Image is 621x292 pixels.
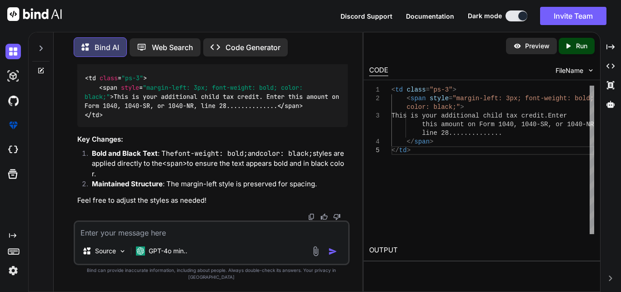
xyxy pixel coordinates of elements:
img: dislike [333,213,341,220]
img: icon [328,247,337,256]
span: This is your additional child tax credit. [391,112,548,119]
img: chevron down [587,67,595,74]
span: line 28.............. [422,129,502,137]
span: </ > [277,102,303,110]
span: td [395,86,403,93]
p: Preview [525,41,550,51]
p: GPT-4o min.. [149,246,187,256]
code: This is your additional child tax credit. Enter this amount on Form 1040, 1040-SR, or 1040-NR, li... [85,73,343,120]
div: 4 [369,138,380,146]
img: premium [5,118,21,133]
span: = [426,86,430,93]
span: Dark mode [468,11,502,20]
code: color: black; [260,149,313,158]
p: Source [95,246,116,256]
span: "ps-3" [430,86,452,93]
code: font-weight: bold; [174,149,248,158]
img: Pick Models [119,247,126,255]
p: Feel free to adjust the styles as needed! [77,195,348,206]
img: darkChat [5,44,21,59]
span: style [121,83,139,92]
p: Bind can provide inaccurate information, including about people. Always double-check its answers.... [74,267,350,281]
div: 3 [369,112,380,120]
span: Discord Support [341,12,392,20]
span: color: black;" [407,103,461,111]
div: 5 [369,146,380,155]
p: Code Generator [225,42,280,53]
span: > [460,103,464,111]
img: darkAi-studio [5,68,21,84]
span: "ps-3" [121,74,143,82]
button: Documentation [406,11,454,21]
span: Enter [548,112,567,119]
p: Run [576,41,587,51]
span: span [103,83,117,92]
span: </ [391,147,399,154]
li: : The margin-left style is preserved for spacing. [85,179,348,192]
div: CODE [369,65,388,76]
li: : The and styles are applied directly to the to ensure the text appears bold and in black color. [85,149,348,179]
span: style [430,95,449,102]
img: preview [513,42,521,50]
span: span [285,102,299,110]
span: FileName [556,66,583,75]
img: GPT-4o mini [136,246,145,256]
button: Invite Team [540,7,606,25]
img: copy [308,213,315,220]
span: < = > [85,74,147,82]
span: </ > [85,111,103,119]
span: < = > [85,83,306,101]
span: > [452,86,456,93]
img: settings [5,263,21,278]
button: Discord Support [341,11,392,21]
p: Bind AI [95,42,119,53]
span: "margin-left: 3px; font-weight: bold; [452,95,594,102]
span: span [411,95,426,102]
strong: Bold and Black Text [92,149,158,158]
div: 1 [369,86,380,94]
p: Web Search [152,42,193,53]
span: > [430,138,433,145]
span: class [100,74,118,82]
span: > [407,147,411,154]
img: githubDark [5,93,21,108]
div: 2 [369,94,380,103]
span: Documentation [406,12,454,20]
img: attachment [310,246,321,256]
img: Bind AI [7,7,62,21]
span: this amount on Form 1040, 1040-SR, or 1040-NR, [422,121,597,128]
span: td [399,147,407,154]
span: = [449,95,452,102]
span: td [89,74,96,82]
span: "margin-left: 3px; font-weight: bold; color: black;" [85,83,306,101]
h3: Key Changes: [77,134,348,145]
strong: Maintained Structure [92,179,163,188]
span: class [407,86,426,93]
span: span [414,138,430,145]
h2: OUTPUT [364,240,600,261]
img: like [321,213,328,220]
img: cloudideIcon [5,142,21,158]
span: td [92,111,99,119]
span: < [407,95,411,102]
span: </ [407,138,415,145]
span: < [391,86,395,93]
code: <span> [162,159,187,168]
